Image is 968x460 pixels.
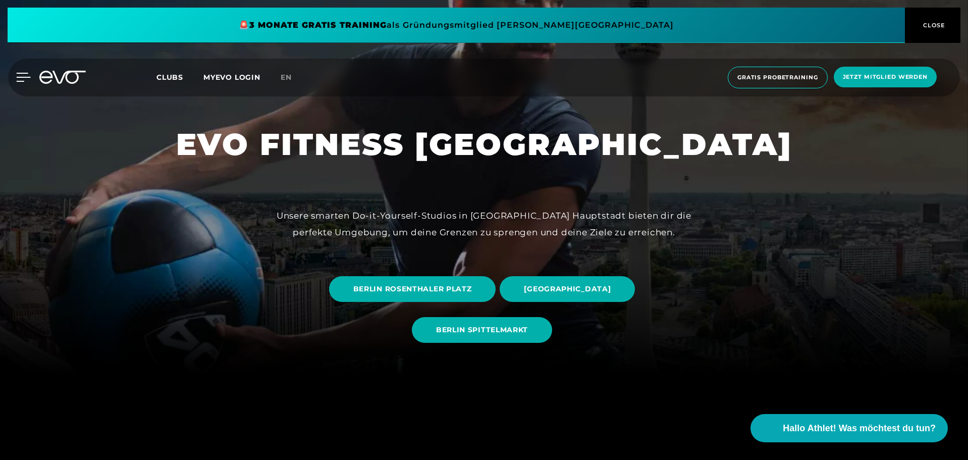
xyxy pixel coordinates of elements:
span: Clubs [156,73,183,82]
div: Unsere smarten Do-it-Yourself-Studios in [GEOGRAPHIC_DATA] Hauptstadt bieten dir die perfekte Umg... [257,208,711,240]
a: MYEVO LOGIN [203,73,260,82]
span: BERLIN SPITTELMARKT [436,325,528,335]
a: en [281,72,304,83]
a: Gratis Probetraining [725,67,831,88]
span: [GEOGRAPHIC_DATA] [524,284,611,294]
a: [GEOGRAPHIC_DATA] [500,269,639,310]
a: BERLIN ROSENTHALER PLATZ [329,269,500,310]
button: CLOSE [905,8,960,43]
span: CLOSE [921,21,945,30]
a: Jetzt Mitglied werden [831,67,940,88]
button: Hallo Athlet! Was möchtest du tun? [750,414,948,442]
span: en [281,73,292,82]
span: Hallo Athlet! Was möchtest du tun? [783,422,936,435]
h1: EVO FITNESS [GEOGRAPHIC_DATA] [176,125,792,164]
a: BERLIN SPITTELMARKT [412,310,556,350]
a: Clubs [156,72,203,82]
span: Gratis Probetraining [737,73,818,82]
span: Jetzt Mitglied werden [843,73,928,81]
span: BERLIN ROSENTHALER PLATZ [353,284,472,294]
